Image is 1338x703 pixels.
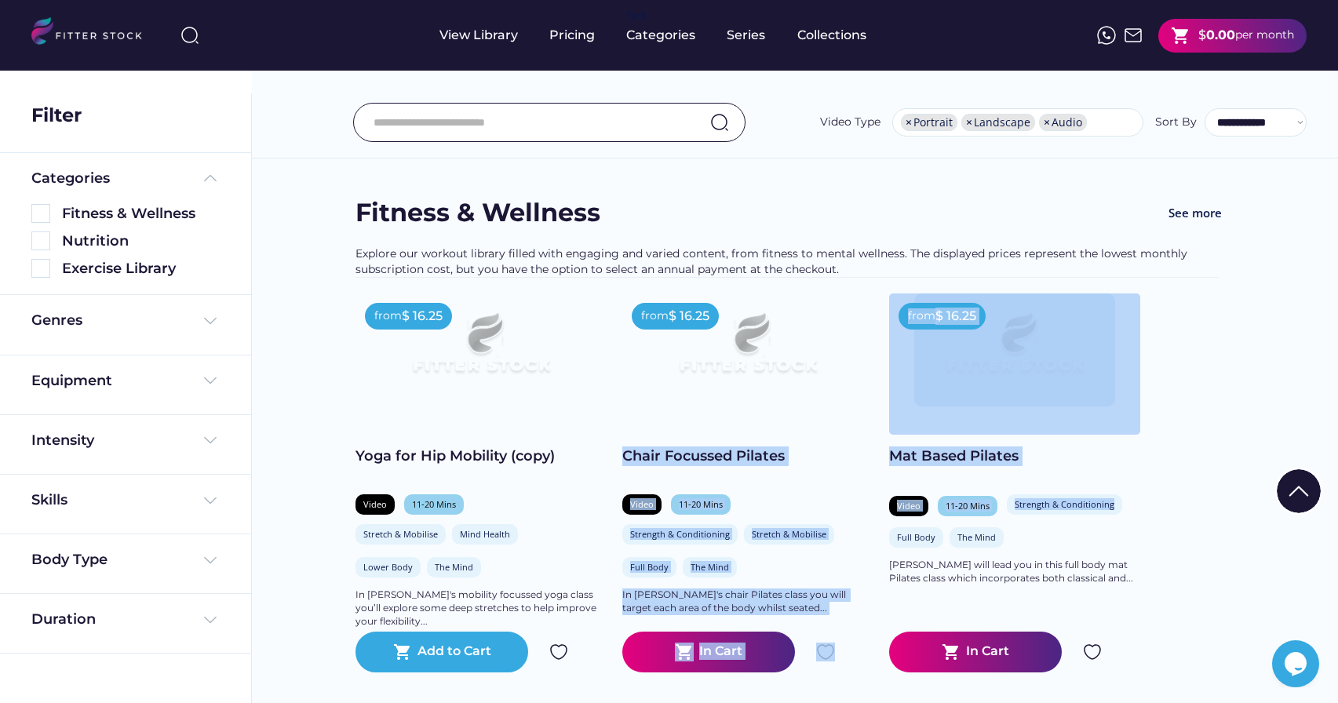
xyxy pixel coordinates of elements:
div: Equipment [31,371,112,391]
img: Rectangle%205126.svg [31,259,50,278]
button: shopping_cart [393,643,412,661]
iframe: chat widget [1272,640,1322,687]
div: Stretch & Mobilise [363,528,438,540]
div: Strength & Conditioning [1015,498,1114,510]
img: Group%201000002324.svg [549,643,568,661]
div: from [908,308,935,324]
div: Series [727,27,766,44]
img: Frame%2079%20%281%29.svg [914,293,1115,406]
div: Categories [626,27,695,44]
img: meteor-icons_whatsapp%20%281%29.svg [1097,26,1116,45]
div: 11-20 Mins [412,498,456,510]
div: Sort By [1155,115,1197,130]
div: from [641,308,669,324]
div: from [374,308,402,324]
img: Frame%2079%20%281%29.svg [647,293,848,406]
div: Intensity [31,431,94,450]
div: Fitness & Wellness [355,195,600,231]
div: Video [630,498,654,510]
div: $ 16.25 [669,308,709,325]
button: shopping_cart [675,643,694,661]
button: shopping_cart [1171,26,1190,46]
div: Explore our workout library filled with engaging and varied content, from fitness to mental welln... [355,246,1234,277]
div: Categories [31,169,110,188]
div: In [PERSON_NAME]'s chair Pilates class you will target each area of the body whilst seated... [622,588,873,615]
img: Rectangle%205126.svg [31,204,50,223]
div: In Cart [699,643,742,661]
div: Mat Based Pilates [889,446,1140,466]
span: × [906,117,912,128]
div: $ [1198,27,1206,44]
div: In [PERSON_NAME]'s mobility focussed yoga class you’ll explore some deep stretches to help improv... [355,588,607,628]
img: Group%201000002324.svg [1083,643,1102,661]
img: Frame%20%284%29.svg [201,551,220,570]
span: × [966,117,972,128]
img: Frame%20%284%29.svg [201,610,220,629]
img: Frame%20%284%29.svg [201,431,220,450]
div: Full Body [630,561,669,573]
div: The Mind [435,561,473,573]
div: Exercise Library [62,259,220,279]
div: Collections [797,27,866,44]
div: 11-20 Mins [679,498,723,510]
img: Group%201000002322%20%281%29.svg [1277,469,1321,513]
div: Pricing [549,27,595,44]
div: $ 16.25 [935,308,976,325]
img: search-normal.svg [710,113,729,132]
img: Frame%20%284%29.svg [201,311,220,330]
div: fvck [626,8,647,24]
div: Strength & Conditioning [630,528,730,540]
div: [PERSON_NAME] will lead you in this full body mat Pilates class which incorporates both classical... [889,559,1140,585]
div: Body Type [31,550,108,570]
li: Landscape [961,114,1035,131]
div: per month [1235,27,1294,43]
div: The Mind [957,531,996,543]
button: See more [1156,195,1234,231]
li: Audio [1039,114,1087,131]
img: Rectangle%205126.svg [31,231,50,250]
img: search-normal%203.svg [180,26,199,45]
div: Nutrition [62,231,220,251]
li: Portrait [901,114,957,131]
img: Frame%20%284%29.svg [201,491,220,510]
div: 11-20 Mins [946,500,990,512]
div: Yoga for Hip Mobility (copy) [355,446,607,466]
img: Group%201000002324.svg [816,643,835,661]
div: Full Body [897,531,935,543]
div: View Library [439,27,518,44]
div: The Mind [691,561,729,573]
img: Frame%2051.svg [1124,26,1143,45]
div: Genres [31,311,82,330]
div: Filter [31,102,82,129]
div: Mind Health [460,528,510,540]
div: Fitness & Wellness [62,204,220,224]
div: Lower Body [363,561,413,573]
div: $ 16.25 [402,308,443,325]
div: In Cart [966,643,1009,661]
img: LOGO.svg [31,17,155,49]
div: Duration [31,610,96,629]
button: shopping_cart [942,643,961,661]
div: Video Type [820,115,880,130]
strong: 0.00 [1206,27,1235,42]
div: Skills [31,490,71,510]
div: Add to Cart [417,643,491,661]
div: Video [363,498,387,510]
div: Video [897,500,921,512]
img: Frame%2079%20%281%29.svg [381,293,582,406]
img: Frame%20%284%29.svg [201,371,220,390]
div: Stretch & Mobilise [752,528,826,540]
div: Chair Focussed Pilates [622,446,873,466]
span: × [1044,117,1050,128]
img: Frame%20%285%29.svg [201,169,220,188]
